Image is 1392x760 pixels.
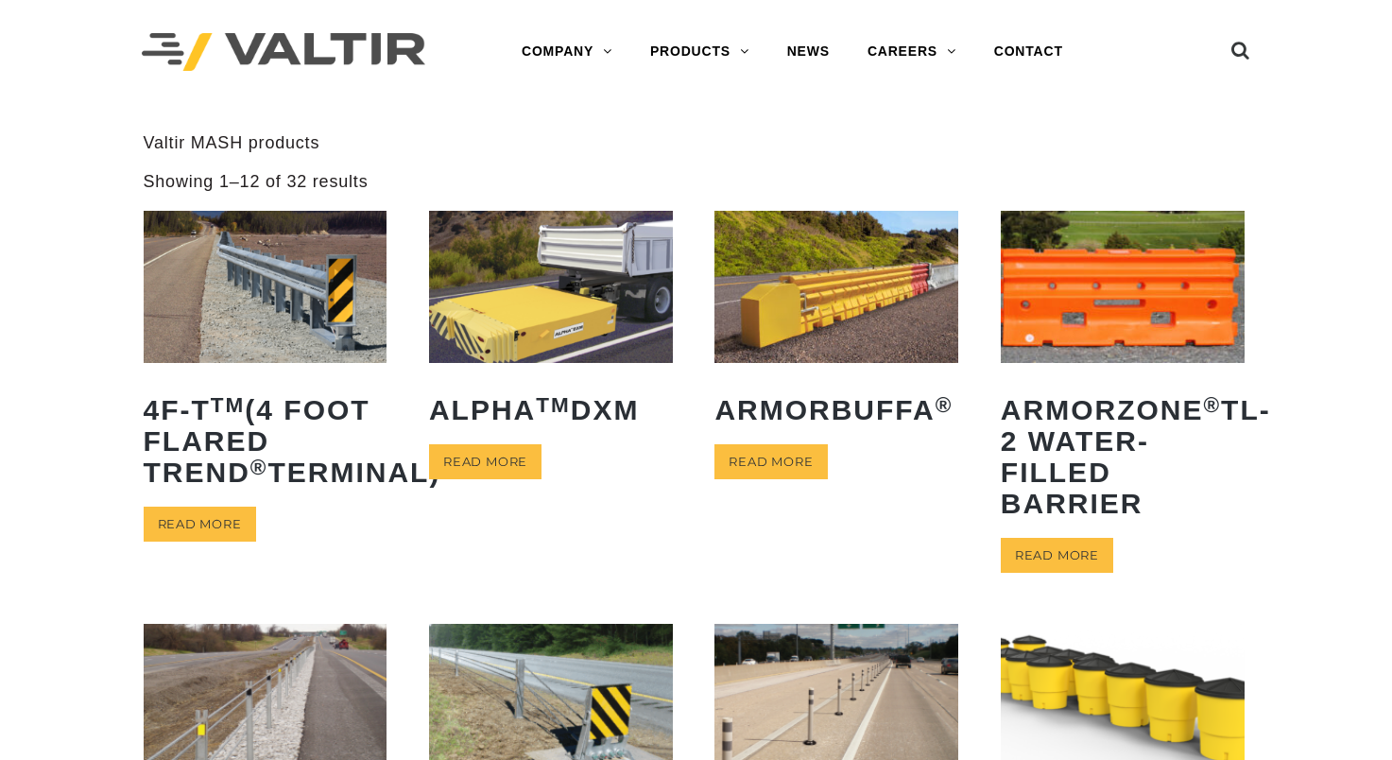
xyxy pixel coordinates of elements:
a: ArmorBuffa® [714,211,958,440]
sup: TM [536,393,571,417]
p: Valtir MASH products [144,132,1249,154]
a: Read more about “ALPHATM DXM” [429,444,541,479]
img: Valtir [142,33,425,72]
a: NEWS [768,33,849,71]
h2: 4F-T (4 Foot Flared TREND Terminal) [144,380,387,502]
a: Read more about “ArmorZone® TL-2 Water-Filled Barrier” [1001,538,1113,573]
a: 4F-TTM(4 Foot Flared TREND®Terminal) [144,211,387,502]
a: Read more about “4F-TTM (4 Foot Flared TREND® Terminal)” [144,507,256,542]
p: Showing 1–12 of 32 results [144,171,369,193]
sup: ® [250,456,268,479]
a: ArmorZone®TL-2 Water-Filled Barrier [1001,211,1245,533]
h2: ALPHA DXM [429,380,673,440]
h2: ArmorBuffa [714,380,958,440]
sup: ® [1203,393,1221,417]
a: CAREERS [849,33,975,71]
h2: ArmorZone TL-2 Water-Filled Barrier [1001,380,1245,533]
a: Read more about “ArmorBuffa®” [714,444,827,479]
sup: ® [936,393,954,417]
a: ALPHATMDXM [429,211,673,440]
a: COMPANY [503,33,631,71]
a: PRODUCTS [631,33,768,71]
sup: TM [211,393,246,417]
a: CONTACT [975,33,1082,71]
